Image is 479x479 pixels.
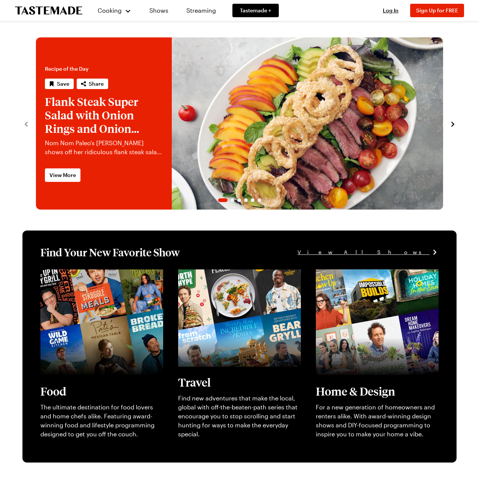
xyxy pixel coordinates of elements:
[316,270,418,277] a: View full content for [object Object]
[240,7,271,14] span: Tastemade +
[89,80,104,88] span: Share
[97,1,131,19] button: Cooking
[232,4,279,17] a: Tastemade +
[77,79,108,89] button: Share
[298,248,439,256] a: View All Shows
[218,198,228,202] span: Go to slide 1
[257,198,261,202] span: Go to slide 6
[22,119,30,128] button: navigate to previous item
[298,248,430,256] span: View All Shows
[36,37,443,210] div: 1 / 6
[45,168,80,182] a: View More
[40,245,180,259] h1: Find Your New Favorite Show
[49,171,76,179] span: View More
[57,80,69,88] span: Save
[244,198,248,202] span: Go to slide 4
[15,6,82,15] a: To Tastemade Home Page
[251,198,254,202] span: Go to slide 5
[178,270,280,277] a: View full content for [object Object]
[231,198,234,202] span: Go to slide 2
[40,270,143,277] a: View full content for [object Object]
[376,7,406,14] button: Log In
[416,7,458,13] span: Sign Up for FREE
[45,79,74,89] button: Save recipe
[383,7,399,13] span: Log In
[237,198,241,202] span: Go to slide 3
[98,7,122,14] span: Cooking
[410,4,464,17] button: Sign Up for FREE
[449,119,457,128] button: navigate to next item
